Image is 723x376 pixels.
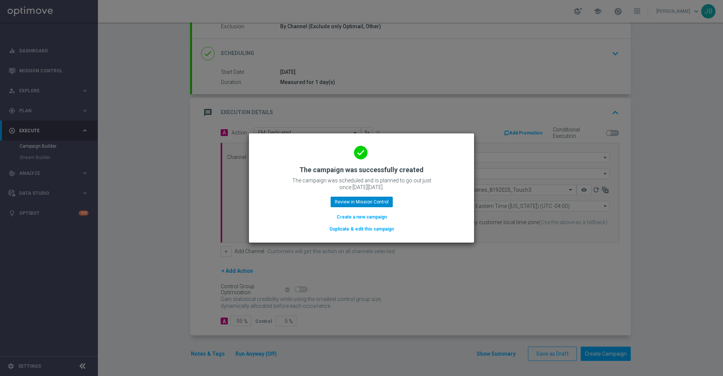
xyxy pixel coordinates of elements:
p: The campaign was scheduled and is planned to go out just once [DATE][DATE]. [286,177,437,191]
i: done [354,146,368,159]
button: Review in Mission Control [331,197,393,207]
h2: The campaign was successfully created [299,165,424,174]
button: Create a new campaign [336,213,387,221]
button: Duplicate & edit this campaign [329,225,395,233]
